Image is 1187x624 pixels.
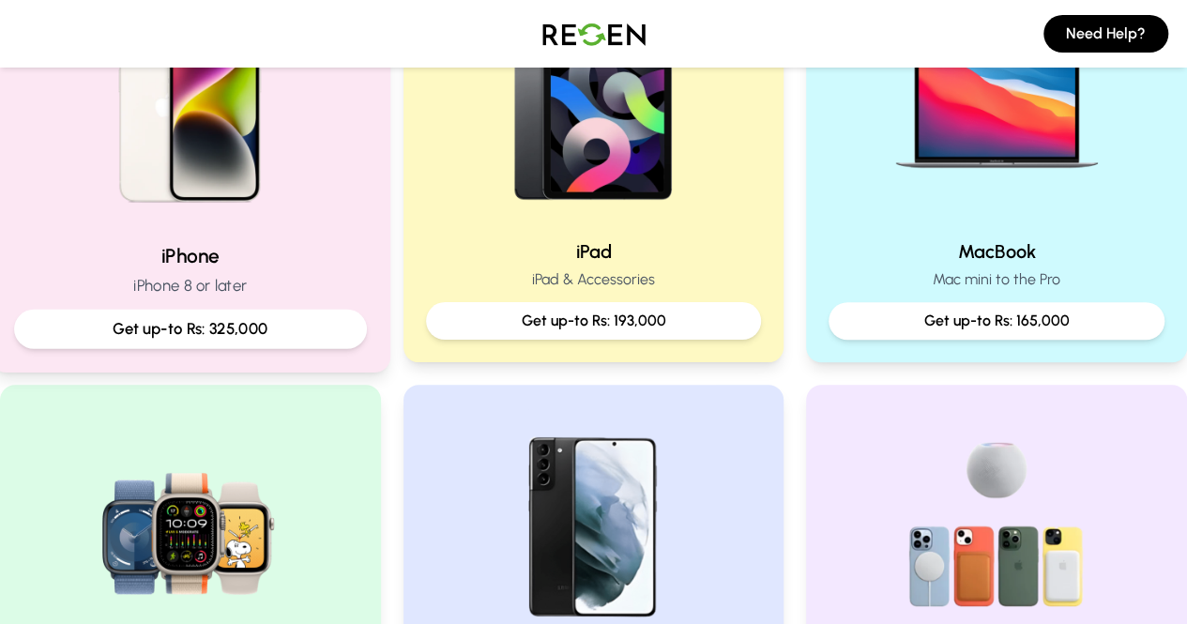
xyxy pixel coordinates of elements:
p: Mac mini to the Pro [829,268,1164,291]
p: iPhone 8 or later [14,274,367,297]
p: Get up-to Rs: 325,000 [30,317,351,341]
h2: iPhone [14,242,367,269]
img: Logo [528,8,660,60]
p: Get up-to Rs: 193,000 [441,310,747,332]
button: Need Help? [1043,15,1168,53]
p: Get up-to Rs: 165,000 [844,310,1149,332]
p: iPad & Accessories [426,268,762,291]
h2: iPad [426,238,762,265]
h2: MacBook [829,238,1164,265]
